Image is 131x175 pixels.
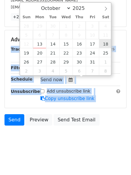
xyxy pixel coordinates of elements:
[73,30,86,39] span: October 9, 2025
[20,39,33,48] span: October 12, 2025
[59,57,73,66] span: October 29, 2025
[11,47,31,52] strong: Tracking
[86,30,99,39] span: October 10, 2025
[46,21,59,30] span: September 30, 2025
[59,48,73,57] span: October 22, 2025
[20,21,33,30] span: September 28, 2025
[99,57,112,66] span: November 1, 2025
[86,21,99,30] span: October 3, 2025
[46,30,59,39] span: October 7, 2025
[59,66,73,75] span: November 5, 2025
[86,39,99,48] span: October 17, 2025
[4,114,24,126] a: Send
[11,36,120,43] h5: Advanced
[99,30,112,39] span: October 11, 2025
[86,48,99,57] span: October 24, 2025
[86,15,99,19] span: Fri
[101,146,131,175] iframe: Chat Widget
[11,89,40,94] strong: Unsubscribe
[73,15,86,19] span: Thu
[73,21,86,30] span: October 2, 2025
[11,5,78,9] small: [EMAIL_ADDRESS][DOMAIN_NAME]
[40,96,94,101] a: Copy unsubscribe link
[20,48,33,57] span: October 19, 2025
[20,15,33,19] span: Sun
[59,21,73,30] span: October 1, 2025
[26,114,52,126] a: Preview
[54,114,99,126] a: Send Test Email
[99,21,112,30] span: October 4, 2025
[86,66,99,75] span: November 7, 2025
[59,39,73,48] span: October 15, 2025
[20,57,33,66] span: October 26, 2025
[33,57,46,66] span: October 27, 2025
[86,57,99,66] span: October 31, 2025
[59,30,73,39] span: October 8, 2025
[73,39,86,48] span: October 16, 2025
[46,39,59,48] span: October 14, 2025
[99,48,112,57] span: October 25, 2025
[33,39,46,48] span: October 13, 2025
[11,13,36,21] a: +22 more
[11,77,32,82] strong: Schedule
[99,66,112,75] span: November 8, 2025
[40,77,63,82] span: Send now
[33,30,46,39] span: October 6, 2025
[20,66,33,75] span: November 2, 2025
[73,48,86,57] span: October 23, 2025
[33,15,46,19] span: Mon
[73,57,86,66] span: October 30, 2025
[71,5,93,11] input: Year
[73,66,86,75] span: November 6, 2025
[33,66,46,75] span: November 3, 2025
[46,48,59,57] span: October 21, 2025
[33,21,46,30] span: September 29, 2025
[46,57,59,66] span: October 28, 2025
[11,65,26,70] strong: Filters
[47,88,91,94] label: Add unsubscribe link
[46,66,59,75] span: November 4, 2025
[33,48,46,57] span: October 20, 2025
[46,15,59,19] span: Tue
[20,30,33,39] span: October 5, 2025
[99,39,112,48] span: October 18, 2025
[59,15,73,19] span: Wed
[99,15,112,19] span: Sat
